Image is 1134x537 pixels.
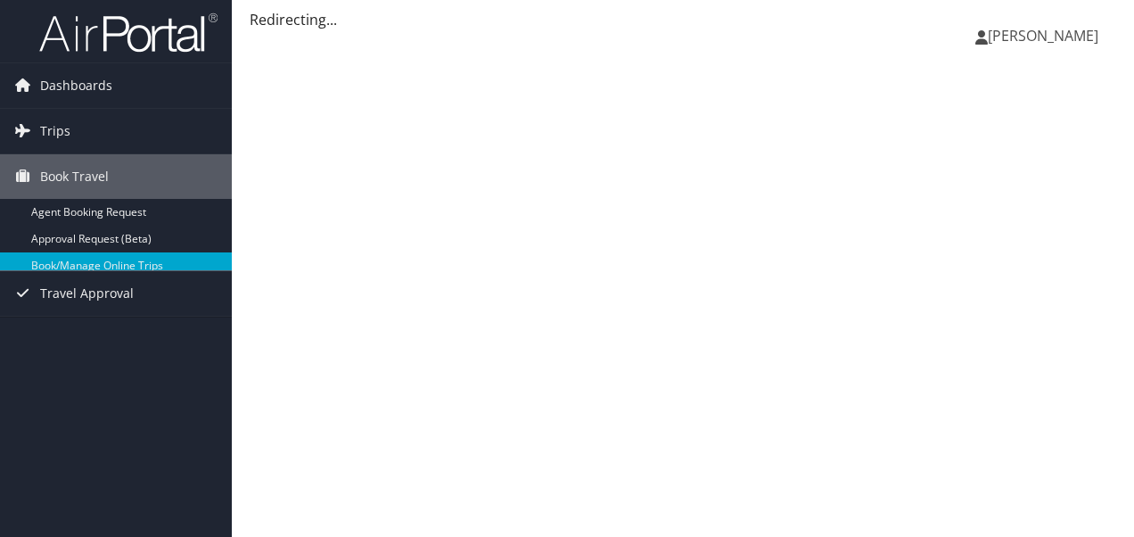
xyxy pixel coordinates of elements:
img: airportal-logo.png [39,12,218,54]
span: Travel Approval [40,271,134,316]
div: Redirecting... [250,9,1116,30]
span: [PERSON_NAME] [988,26,1098,45]
span: Trips [40,109,70,153]
span: Dashboards [40,63,112,108]
a: [PERSON_NAME] [975,9,1116,62]
span: Book Travel [40,154,109,199]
